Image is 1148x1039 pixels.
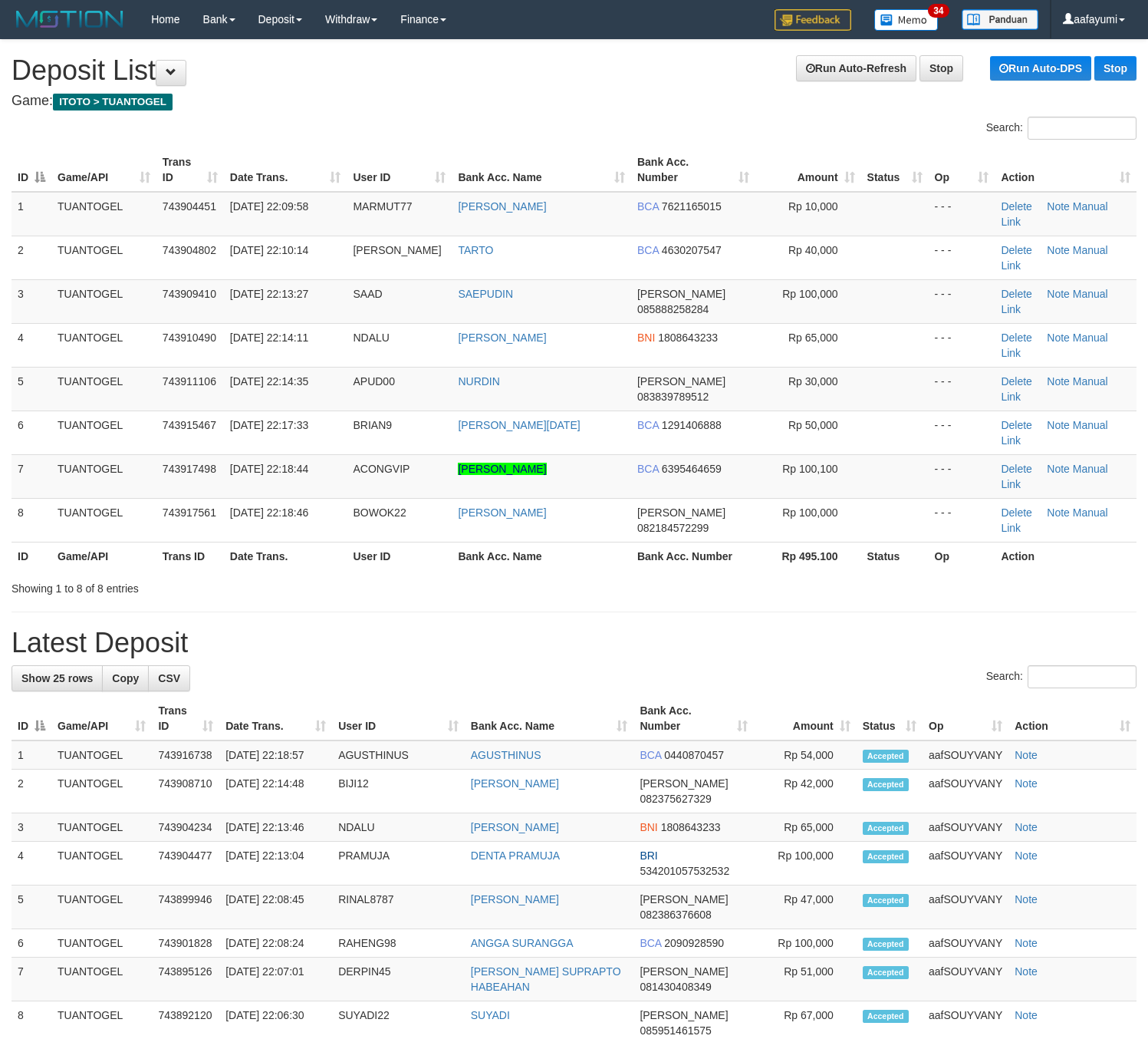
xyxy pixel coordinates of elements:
[158,672,180,684] span: CSV
[962,9,1038,30] img: panduan.png
[640,777,728,790] span: [PERSON_NAME]
[347,148,452,192] th: User ID: activate to sort column ascending
[788,375,838,388] span: Rp 30,000
[1047,506,1070,519] a: Note
[219,813,332,842] td: [DATE] 22:13:46
[51,498,156,542] td: TUANTOGEL
[640,1024,711,1037] span: Copy 085951461575 to clipboard
[353,463,410,475] span: ACONGVIP
[754,813,857,842] td: Rp 65,000
[12,498,51,542] td: 8
[163,375,216,388] span: 743911106
[929,323,995,367] td: - - -
[754,929,857,958] td: Rp 100,000
[51,323,156,367] td: TUANTOGEL
[640,965,728,978] span: [PERSON_NAME]
[754,842,857,886] td: Rp 100,000
[640,821,657,833] span: BNI
[929,279,995,323] td: - - -
[152,697,219,740] th: Trans ID: activate to sort column ascending
[452,542,631,570] th: Bank Acc. Name
[332,740,465,770] td: AGUSTHINUS
[332,813,465,842] td: NDALU
[332,842,465,886] td: PRAMUJA
[1001,506,1031,519] a: Delete
[353,506,406,519] span: BOWOK22
[1001,375,1107,403] a: Manual Link
[471,965,621,993] a: [PERSON_NAME] SUPRAPTO HABEAHAN
[662,463,722,475] span: Copy 6395464659 to clipboard
[230,506,308,519] span: [DATE] 22:18:46
[863,966,909,979] span: Accepted
[788,200,838,213] span: Rp 10,000
[923,886,1008,929] td: aafSOUYVANY
[637,331,655,344] span: BNI
[640,1009,728,1021] span: [PERSON_NAME]
[995,148,1136,192] th: Action: activate to sort column ascending
[53,94,173,110] span: ITOTO > TUANTOGEL
[12,958,51,1001] td: 7
[637,303,709,315] span: Copy 085888258284 to clipboard
[12,454,51,498] td: 7
[923,813,1008,842] td: aafSOUYVANY
[452,148,631,192] th: Bank Acc. Name: activate to sort column ascending
[12,575,467,596] div: Showing 1 to 8 of 8 entries
[796,55,916,81] a: Run Auto-Refresh
[12,8,128,31] img: MOTION_logo.png
[788,244,838,256] span: Rp 40,000
[640,749,661,761] span: BCA
[1001,244,1031,256] a: Delete
[929,236,995,279] td: - - -
[152,770,219,813] td: 743908710
[51,697,152,740] th: Game/API: activate to sort column ascending
[637,375,725,388] span: [PERSON_NAME]
[929,367,995,411] td: - - -
[12,411,51,454] td: 6
[754,740,857,770] td: Rp 54,000
[929,454,995,498] td: - - -
[637,419,659,431] span: BCA
[1047,463,1070,475] a: Note
[163,244,216,256] span: 743904802
[230,244,308,256] span: [DATE] 22:10:14
[51,886,152,929] td: TUANTOGEL
[754,770,857,813] td: Rp 42,000
[662,200,722,213] span: Copy 7621165015 to clipboard
[353,288,382,300] span: SAAD
[640,793,711,805] span: Copy 082375627329 to clipboard
[986,117,1136,140] label: Search:
[861,542,929,570] th: Status
[156,542,224,570] th: Trans ID
[923,929,1008,958] td: aafSOUYVANY
[12,665,103,691] a: Show 25 rows
[353,331,389,344] span: NDALU
[230,375,308,388] span: [DATE] 22:14:35
[152,886,219,929] td: 743899946
[219,929,332,958] td: [DATE] 22:08:24
[458,200,546,213] a: [PERSON_NAME]
[51,148,156,192] th: Game/API: activate to sort column ascending
[1047,419,1070,431] a: Note
[640,893,728,905] span: [PERSON_NAME]
[1015,821,1038,833] a: Note
[990,56,1091,81] a: Run Auto-DPS
[929,411,995,454] td: - - -
[1047,288,1070,300] a: Note
[12,929,51,958] td: 6
[152,842,219,886] td: 743904477
[640,937,661,949] span: BCA
[51,958,152,1001] td: TUANTOGEL
[1001,288,1107,315] a: Manual Link
[12,148,51,192] th: ID: activate to sort column descending
[1094,56,1136,81] a: Stop
[1001,288,1031,300] a: Delete
[471,937,574,949] a: ANGGA SURANGGA
[51,929,152,958] td: TUANTOGEL
[874,9,939,31] img: Button%20Memo.svg
[1015,965,1038,978] a: Note
[788,331,838,344] span: Rp 65,000
[51,279,156,323] td: TUANTOGEL
[923,770,1008,813] td: aafSOUYVANY
[51,367,156,411] td: TUANTOGEL
[637,506,725,519] span: [PERSON_NAME]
